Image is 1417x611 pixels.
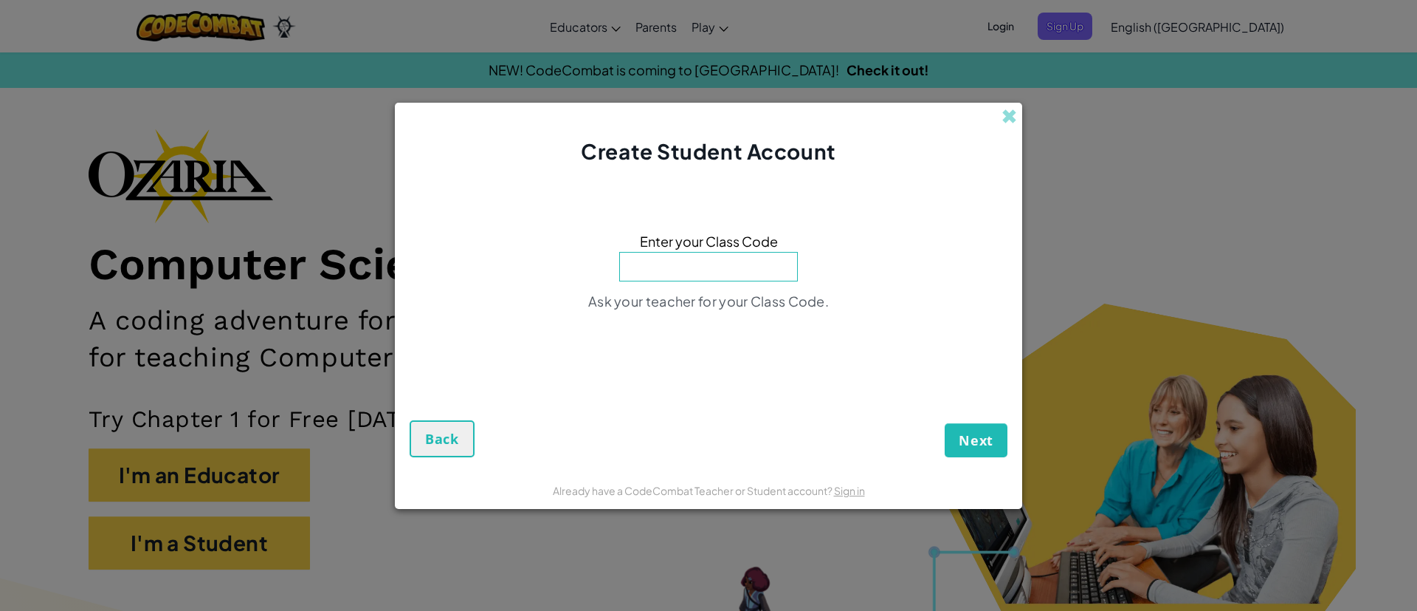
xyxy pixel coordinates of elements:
[425,430,459,448] span: Back
[581,138,835,164] span: Create Student Account
[640,231,778,252] span: Enter your Class Code
[945,423,1007,457] button: Next
[588,293,829,310] span: Ask your teacher for your Class Code.
[959,431,993,449] span: Next
[553,484,834,497] span: Already have a CodeCombat Teacher or Student account?
[410,420,475,457] button: Back
[834,484,865,497] a: Sign in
